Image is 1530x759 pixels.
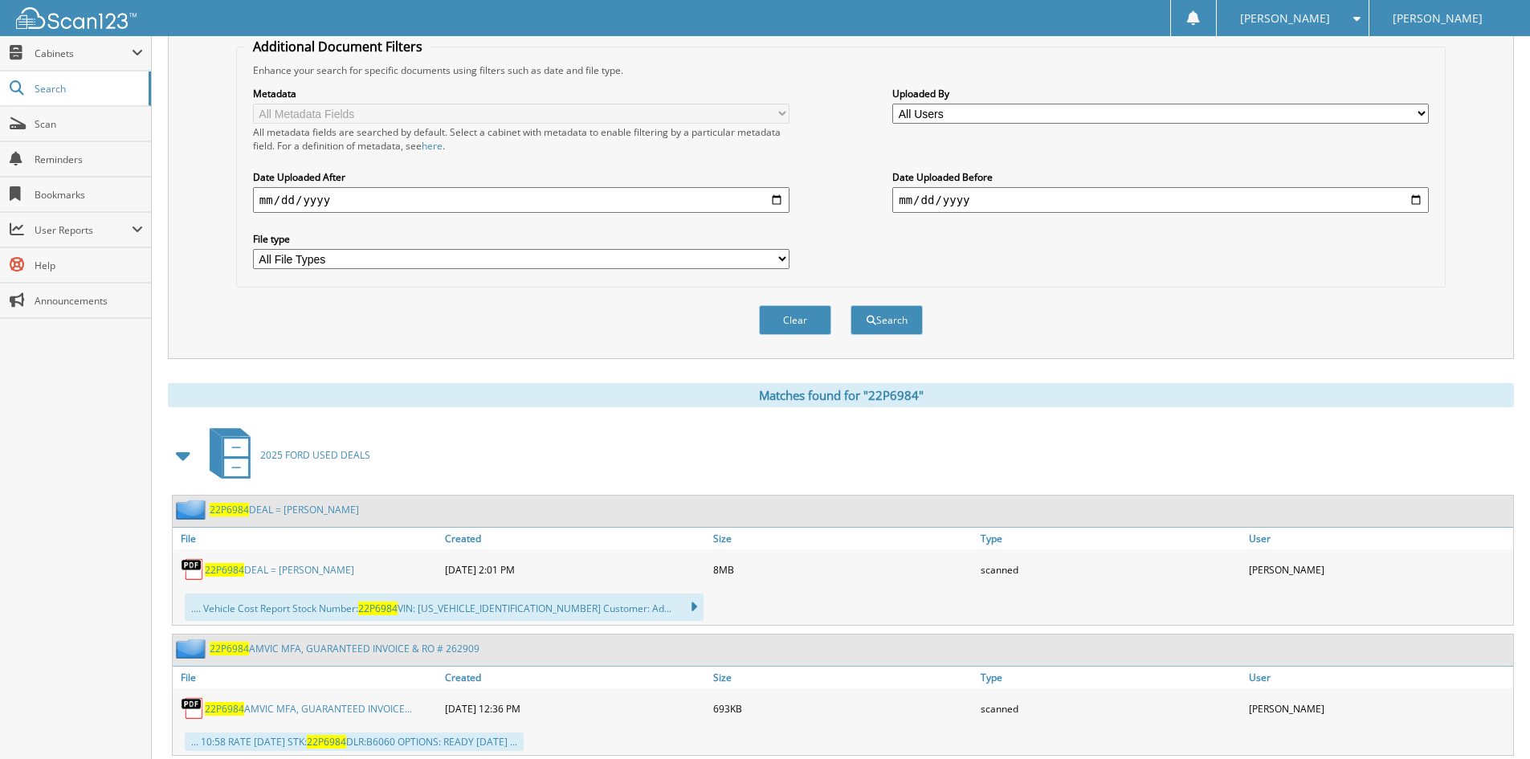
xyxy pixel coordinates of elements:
span: 22P6984 [205,702,244,716]
span: 22P6984 [205,563,244,577]
img: scan123-logo-white.svg [16,7,137,29]
a: User [1245,667,1513,688]
div: [PERSON_NAME] [1245,692,1513,724]
label: Date Uploaded Before [892,170,1429,184]
div: [PERSON_NAME] [1245,553,1513,586]
span: [PERSON_NAME] [1393,14,1483,23]
a: File [173,528,441,549]
img: PDF.png [181,557,205,581]
a: Type [977,528,1245,549]
button: Search [851,305,923,335]
span: 22P6984 [358,602,398,615]
a: 22P6984AMVIC MFA, GUARANTEED INVOICE... [205,702,412,716]
a: Created [441,667,709,688]
a: Size [709,667,977,688]
span: 22P6984 [307,735,346,749]
img: folder2.png [176,639,210,659]
div: ... 10:58 RATE [DATE] STK: DLR:B6060 OPTIONS: READY [DATE] ... [185,732,524,751]
input: start [253,187,789,213]
a: 2025 FORD USED DEALS [200,423,370,487]
a: Created [441,528,709,549]
img: folder2.png [176,500,210,520]
a: Type [977,667,1245,688]
label: File type [253,232,789,246]
span: User Reports [35,223,132,237]
span: [PERSON_NAME] [1240,14,1330,23]
span: 22P6984 [210,503,249,516]
a: 22P6984DEAL = [PERSON_NAME] [210,503,359,516]
a: File [173,667,441,688]
input: end [892,187,1429,213]
div: scanned [977,692,1245,724]
div: Matches found for "22P6984" [168,383,1514,407]
div: [DATE] 12:36 PM [441,692,709,724]
label: Uploaded By [892,87,1429,100]
legend: Additional Document Filters [245,38,430,55]
div: [DATE] 2:01 PM [441,553,709,586]
a: Size [709,528,977,549]
span: Search [35,82,141,96]
div: Enhance your search for specific documents using filters such as date and file type. [245,63,1437,77]
div: All metadata fields are searched by default. Select a cabinet with metadata to enable filtering b... [253,125,789,153]
a: 22P6984AMVIC MFA, GUARANTEED INVOICE & RO # 262909 [210,642,479,655]
iframe: Chat Widget [1450,682,1530,759]
div: 8MB [709,553,977,586]
a: here [422,139,443,153]
span: Announcements [35,294,143,308]
span: Cabinets [35,47,132,60]
span: Help [35,259,143,272]
a: 22P6984DEAL = [PERSON_NAME] [205,563,354,577]
a: User [1245,528,1513,549]
div: scanned [977,553,1245,586]
label: Date Uploaded After [253,170,789,184]
div: .... Vehicle Cost Report Stock Number: VIN: [US_VEHICLE_IDENTIFICATION_NUMBER] Customer: Ad... [185,594,704,621]
span: 2025 FORD USED DEALS [260,448,370,462]
img: PDF.png [181,696,205,720]
label: Metadata [253,87,789,100]
button: Clear [759,305,831,335]
span: Scan [35,117,143,131]
div: 693KB [709,692,977,724]
span: Bookmarks [35,188,143,202]
span: Reminders [35,153,143,166]
span: 22P6984 [210,642,249,655]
